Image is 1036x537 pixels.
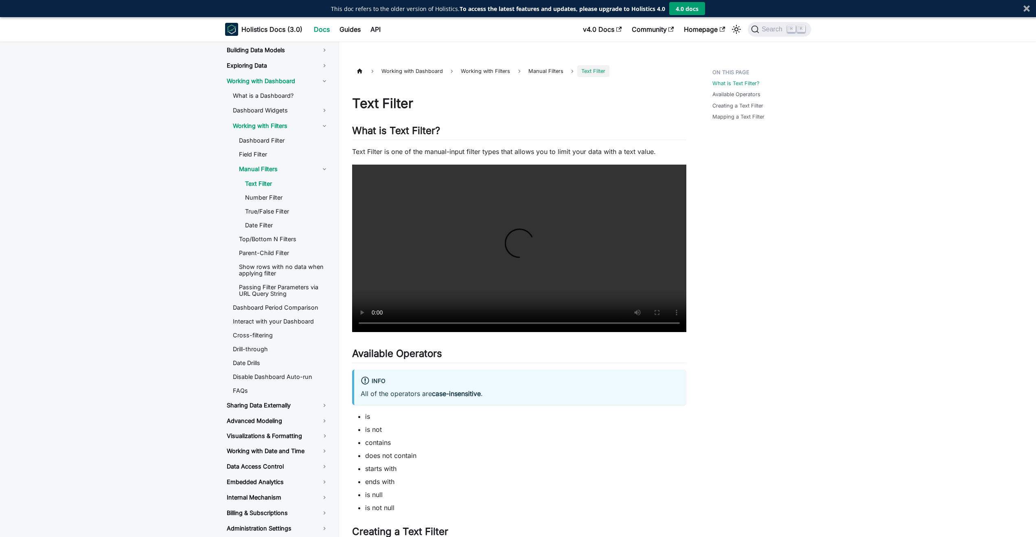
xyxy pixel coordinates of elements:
li: starts with [365,464,686,473]
button: Switch between dark and light mode (currently light mode) [730,23,743,36]
a: Manual Filters [232,162,335,176]
a: Dashboard Period Comparison [226,302,335,314]
a: v4.0 Docs [578,23,626,36]
a: What is Text Filter? [712,79,760,87]
a: Cross-filtering [226,329,335,341]
a: Date Filter [239,219,335,231]
a: Working with Date and Time [220,444,335,458]
a: Internal Mechanism [220,491,335,504]
div: This doc refers to the older version of Holistics.To access the latest features and updates, plea... [331,4,665,13]
h2: Available Operators [352,348,686,363]
a: Interact with your Dashboard [226,315,335,328]
span: Working with Dashboard [377,65,447,77]
img: Holistics [225,23,238,36]
a: Dashboard Widgets [226,103,335,117]
span: Search [759,26,787,33]
a: Top/Bottom N Filters [232,233,335,245]
a: Home page [352,65,368,77]
a: Homepage [679,23,730,36]
a: HolisticsHolistics Docs (3.0) [225,23,302,36]
li: ends with [365,477,686,486]
li: is null [365,490,686,500]
a: Building Data Models [220,43,335,57]
a: Visualizations & Formatting [220,429,315,442]
li: is [365,412,686,421]
a: Dashboard Filter [232,134,335,147]
span: Working with Filters [457,65,514,77]
a: Community [627,23,679,36]
kbd: ⌘ [787,25,795,33]
a: Mapping a Text Filter [712,113,764,121]
h1: Text Filter [352,95,686,112]
a: Billing & Subscriptions [220,506,335,520]
a: What is a Dashboard? [226,90,335,102]
button: Search [748,22,811,37]
a: Show rows with no data when applying filter [232,261,335,280]
span: Text Filter [577,65,609,77]
kbd: K [797,25,805,33]
a: Creating a Text Filter [712,102,763,110]
a: FAQs [226,385,335,397]
a: Sharing Data Externally [220,398,335,412]
a: Number Filter [239,191,335,204]
p: This doc refers to the older version of Holistics. [331,4,665,13]
span: Manual Filters [524,65,567,77]
a: Available Operators [712,90,760,98]
a: Guides [335,23,366,36]
video: Sorry, your browser doesn't support embedded videos, but don't worry, you can and watch it with y... [352,165,686,332]
a: Parent-Child Filter [232,247,335,259]
li: contains [365,438,686,447]
a: Advanced Modeling [220,414,335,428]
button: Toggle the collapsible sidebar category 'Visualizations & Formatting' [315,429,335,442]
b: Holistics Docs (3.0) [241,24,302,34]
a: Exploring Data [220,59,335,73]
a: Date Drills [226,357,335,369]
li: does not contain [365,451,686,460]
a: Disable Dashboard Auto-run [226,371,335,383]
strong: case-insensitive [432,390,481,398]
a: Field Filter [232,148,335,161]
a: Passing Filter Parameters via URL Query String [232,281,335,300]
a: Data Access Control [220,460,335,473]
li: is not [365,425,686,434]
a: True/False Filter [239,205,335,218]
button: 4.0 docs [669,2,705,15]
a: Administration Settings [220,522,335,535]
h2: What is Text Filter? [352,125,686,140]
a: Working with Dashboard [220,74,335,88]
a: Text Filter [239,178,335,190]
strong: To access the latest features and updates, please upgrade to Holistics 4.0 [460,5,665,13]
div: info [361,376,680,387]
a: Docs [309,23,335,36]
a: API [366,23,385,36]
p: Text Filter is one of the manual-input filter types that allows you to limit your data with a tex... [352,147,686,156]
nav: Breadcrumbs [352,65,686,77]
li: is not null [365,503,686,513]
a: Embedded Analytics [220,475,335,489]
a: Working with Filters [226,119,335,133]
p: All of the operators are . [361,389,680,398]
a: Drill-through [226,343,335,355]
